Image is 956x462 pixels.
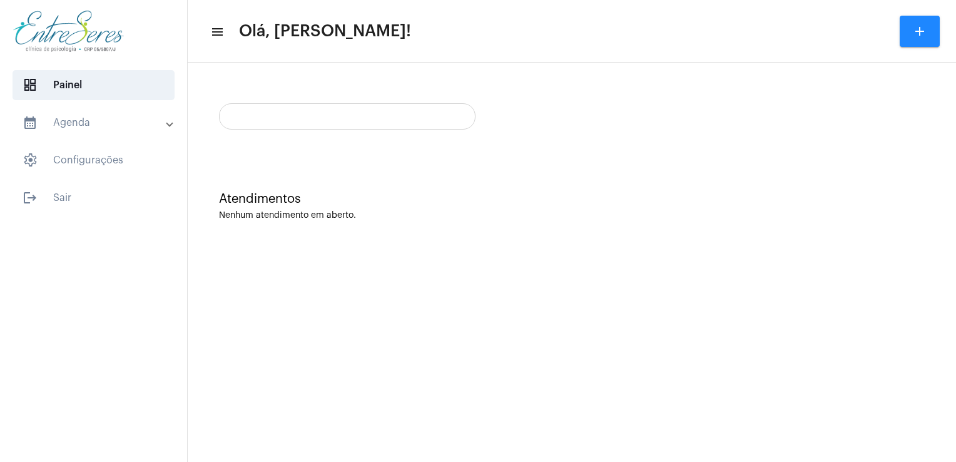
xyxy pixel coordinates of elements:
[8,108,187,138] mat-expansion-panel-header: sidenav iconAgenda
[23,190,38,205] mat-icon: sidenav icon
[13,183,175,213] span: Sair
[912,24,927,39] mat-icon: add
[23,115,167,130] mat-panel-title: Agenda
[210,24,223,39] mat-icon: sidenav icon
[13,145,175,175] span: Configurações
[23,153,38,168] span: sidenav icon
[239,21,411,41] span: Olá, [PERSON_NAME]!
[10,6,127,56] img: aa27006a-a7e4-c883-abf8-315c10fe6841.png
[23,78,38,93] span: sidenav icon
[219,192,925,206] div: Atendimentos
[13,70,175,100] span: Painel
[219,211,925,220] div: Nenhum atendimento em aberto.
[23,115,38,130] mat-icon: sidenav icon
